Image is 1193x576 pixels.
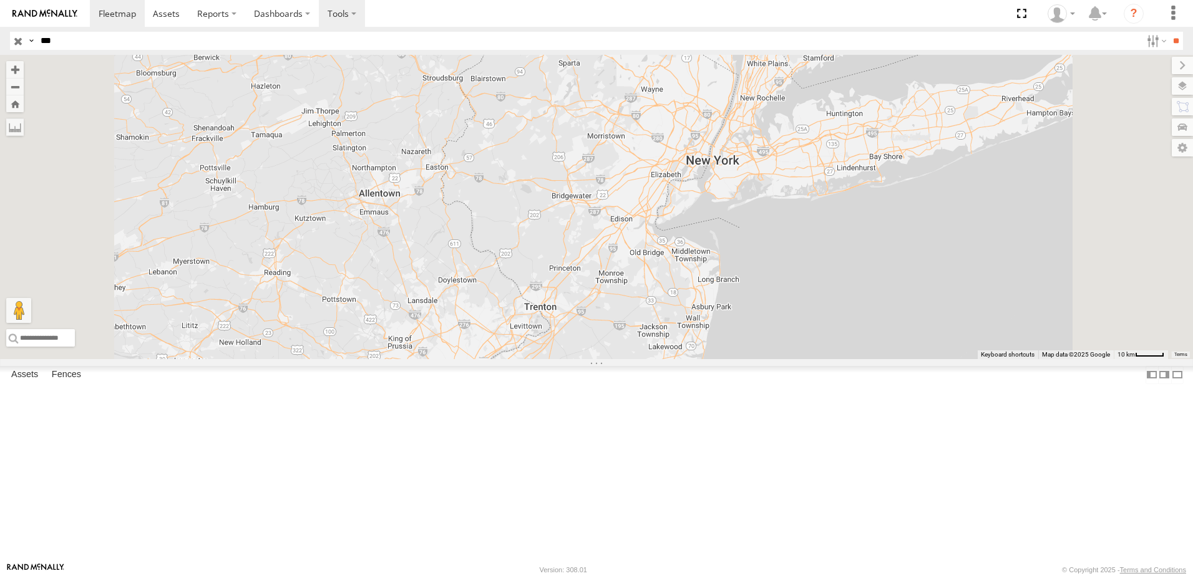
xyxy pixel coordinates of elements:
[981,350,1035,359] button: Keyboard shortcuts
[1158,366,1171,384] label: Dock Summary Table to the Right
[6,118,24,136] label: Measure
[6,78,24,95] button: Zoom out
[6,95,24,112] button: Zoom Home
[1042,351,1110,358] span: Map data ©2025 Google
[540,566,587,574] div: Version: 308.01
[1124,4,1144,24] i: ?
[1171,366,1184,384] label: Hide Summary Table
[1062,566,1186,574] div: © Copyright 2025 -
[1174,352,1187,357] a: Terms (opens in new tab)
[1146,366,1158,384] label: Dock Summary Table to the Left
[1043,4,1079,23] div: Leo Nunez
[1118,351,1135,358] span: 10 km
[6,61,24,78] button: Zoom in
[12,9,77,18] img: rand-logo.svg
[6,298,31,323] button: Drag Pegman onto the map to open Street View
[1120,566,1186,574] a: Terms and Conditions
[7,564,64,576] a: Visit our Website
[26,32,36,50] label: Search Query
[1142,32,1169,50] label: Search Filter Options
[5,366,44,383] label: Assets
[46,366,87,383] label: Fences
[1172,139,1193,156] label: Map Settings
[1114,350,1168,359] button: Map Scale: 10 km per 43 pixels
